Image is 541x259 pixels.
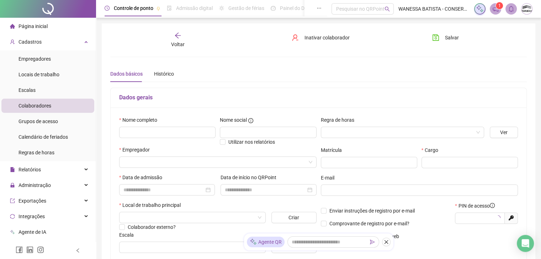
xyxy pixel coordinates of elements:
[286,32,355,43] button: Inativar colaborador
[280,5,308,11] span: Painel do DP
[75,248,80,253] span: left
[228,5,264,11] span: Gestão de férias
[119,93,518,102] h5: Dados gerais
[119,231,138,239] label: Escala
[508,6,514,12] span: bell
[10,214,15,219] span: sync
[18,56,51,62] span: Empregadores
[250,238,257,246] img: sparkle-icon.fc2bf0ac1784a2077858766a79e2daf3.svg
[10,167,15,172] span: file
[18,214,45,219] span: Integrações
[271,212,317,223] button: Criar
[110,70,143,78] div: Dados básicos
[427,32,464,43] button: Salvar
[18,39,42,45] span: Cadastros
[498,3,501,8] span: 1
[288,214,299,221] span: Criar
[26,246,33,253] span: linkedin
[18,87,36,93] span: Escalas
[171,42,185,47] span: Voltar
[18,119,58,124] span: Grupos de acesso
[119,173,167,181] label: Data de admissão
[321,116,359,124] label: Regra de horas
[176,5,213,11] span: Admissão digital
[219,6,224,11] span: sun
[18,103,51,109] span: Colaboradores
[16,246,23,253] span: facebook
[317,6,322,11] span: ellipsis
[500,128,508,136] span: Ver
[10,39,15,44] span: user-add
[398,5,470,13] span: WANESSA BATISTA - CONSERV METALICA ENGENHARIA LTDA
[490,203,495,208] span: info-circle
[154,70,174,78] div: Histórico
[292,34,299,41] span: user-delete
[384,6,390,12] span: search
[18,182,51,188] span: Administração
[128,224,176,230] span: Colaborador externo?
[18,150,54,155] span: Regras de horas
[220,116,247,124] span: Nome social
[10,183,15,188] span: lock
[271,6,276,11] span: dashboard
[18,198,46,204] span: Exportações
[10,198,15,203] span: export
[221,173,281,181] label: Data de início no QRPoint
[492,6,499,12] span: notification
[490,127,518,138] button: Ver
[496,2,503,9] sup: 1
[384,239,389,244] span: close
[105,6,110,11] span: clock-circle
[37,246,44,253] span: instagram
[329,208,415,214] span: Enviar instruções de registro por e-mail
[521,4,532,14] img: 17951
[119,201,185,209] label: Local de trabalho principal
[421,146,443,154] label: Cargo
[167,6,172,11] span: file-done
[119,146,154,154] label: Empregador
[304,34,350,42] span: Inativar colaborador
[114,5,153,11] span: Controle de ponto
[517,235,534,252] div: Open Intercom Messenger
[248,118,253,123] span: info-circle
[445,34,459,42] span: Salvar
[321,174,339,182] label: E-mail
[247,237,285,247] div: Agente QR
[18,167,41,172] span: Relatórios
[18,134,68,140] span: Calendário de feriados
[156,6,160,11] span: pushpin
[10,24,15,29] span: home
[329,221,409,226] span: Comprovante de registro por e-mail?
[18,72,59,77] span: Locais de trabalho
[321,146,346,154] label: Matrícula
[18,229,46,235] span: Agente de IA
[18,23,48,29] span: Página inicial
[119,116,162,124] label: Nome completo
[228,139,275,145] span: Utilizar nos relatórios
[458,202,495,210] span: PIN de acesso
[174,32,181,39] span: arrow-left
[432,34,439,41] span: save
[476,5,484,13] img: sparkle-icon.fc2bf0ac1784a2077858766a79e2daf3.svg
[370,239,375,244] span: send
